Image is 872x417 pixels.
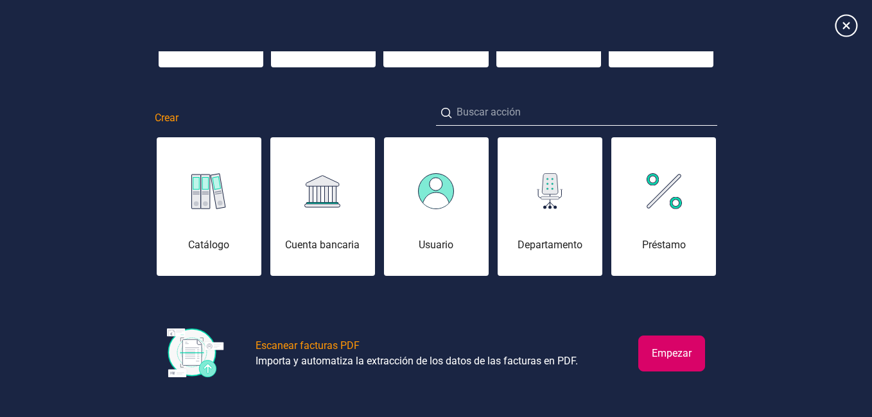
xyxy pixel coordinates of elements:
[270,237,375,253] div: Cuenta bancaria
[498,237,602,253] div: Departamento
[646,173,682,209] img: img-prestamo.svg
[537,173,563,209] img: img-departamento.svg
[611,237,716,253] div: Préstamo
[167,328,225,379] img: img-escanear-facturas-pdf.svg
[304,175,340,208] img: img-cuenta-bancaria.svg
[418,173,454,209] img: img-usuario.svg
[384,237,489,253] div: Usuario
[638,336,705,371] button: Empezar
[157,237,261,253] div: Catálogo
[436,99,717,126] input: Buscar acción
[256,353,578,369] div: Importa y automatiza la extracción de los datos de las facturas en PDF.
[256,338,360,353] div: Escanear facturas PDF
[155,110,179,126] span: Crear
[191,173,226,209] img: img-catalogo.svg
